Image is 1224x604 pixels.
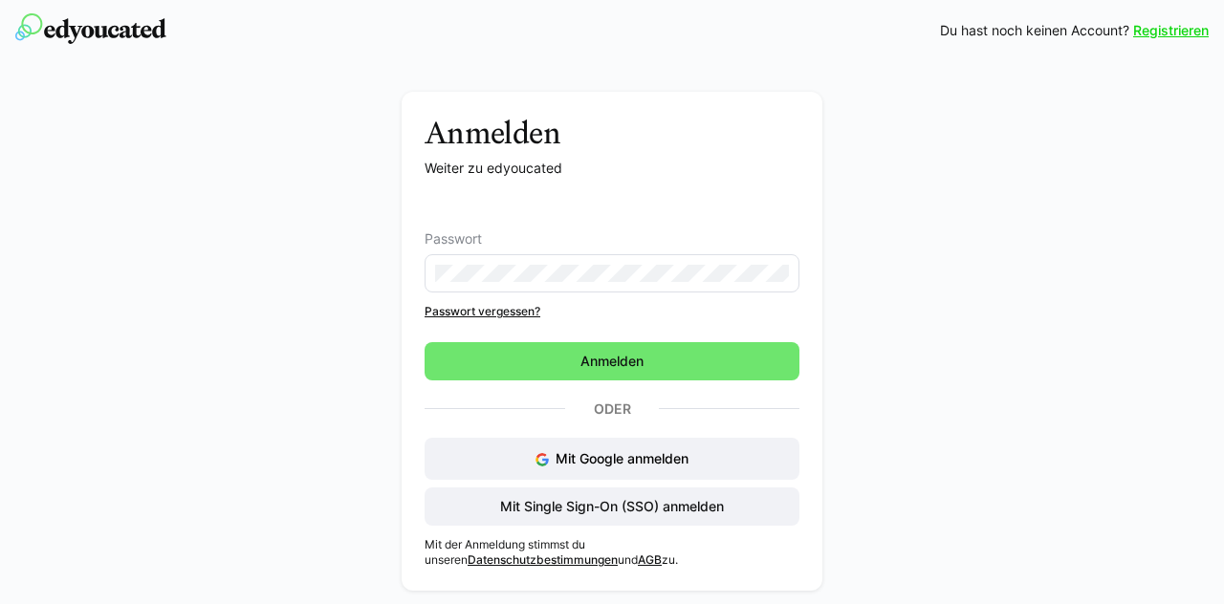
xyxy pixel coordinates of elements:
button: Mit Google anmelden [425,438,799,480]
button: Mit Single Sign-On (SSO) anmelden [425,487,799,526]
p: Weiter zu edyoucated [425,159,799,178]
span: Passwort [425,231,482,247]
span: Mit Single Sign-On (SSO) anmelden [497,497,727,516]
h3: Anmelden [425,115,799,151]
p: Mit der Anmeldung stimmst du unseren und zu. [425,537,799,568]
span: Du hast noch keinen Account? [940,21,1129,40]
a: Datenschutzbestimmungen [468,552,618,567]
span: Mit Google anmelden [556,450,688,466]
span: Anmelden [578,352,646,371]
img: edyoucated [15,13,166,44]
a: Registrieren [1133,21,1209,40]
p: Oder [565,396,659,422]
a: AGB [638,552,662,567]
button: Anmelden [425,342,799,380]
a: Passwort vergessen? [425,304,799,319]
